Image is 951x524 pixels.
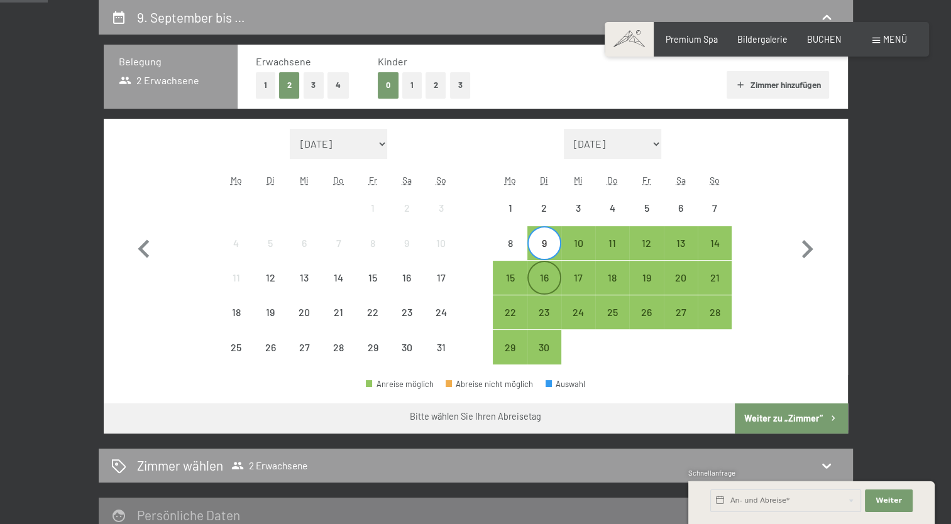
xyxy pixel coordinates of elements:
[561,295,595,329] div: Wed Sep 24 2025
[561,295,595,329] div: Abreise möglich
[391,203,422,234] div: 2
[595,295,629,329] div: Thu Sep 25 2025
[607,175,618,185] abbr: Donnerstag
[699,238,730,270] div: 14
[595,226,629,260] div: Thu Sep 11 2025
[664,191,698,225] div: Abreise nicht möglich
[595,261,629,295] div: Abreise möglich
[699,273,730,304] div: 21
[436,175,446,185] abbr: Sonntag
[595,261,629,295] div: Thu Sep 18 2025
[323,342,355,374] div: 28
[390,295,424,329] div: Sat Aug 23 2025
[596,203,628,234] div: 4
[356,261,390,295] div: Fri Aug 15 2025
[629,261,663,295] div: Fri Sep 19 2025
[494,273,525,304] div: 15
[561,191,595,225] div: Abreise nicht möglich
[424,226,458,260] div: Sun Aug 10 2025
[253,330,287,364] div: Tue Aug 26 2025
[493,295,527,329] div: Mon Sep 22 2025
[219,330,253,364] div: Abreise nicht möglich
[527,261,561,295] div: Tue Sep 16 2025
[253,226,287,260] div: Abreise nicht möglich
[300,175,309,185] abbr: Mittwoch
[391,238,422,270] div: 9
[699,307,730,339] div: 28
[664,295,698,329] div: Abreise möglich
[629,191,663,225] div: Fri Sep 05 2025
[664,226,698,260] div: Abreise möglich
[424,261,458,295] div: Sun Aug 17 2025
[596,273,628,304] div: 18
[221,273,252,304] div: 11
[287,226,321,260] div: Wed Aug 06 2025
[424,295,458,329] div: Sun Aug 24 2025
[789,129,825,365] button: Nächster Monat
[357,342,388,374] div: 29
[390,226,424,260] div: Sat Aug 09 2025
[424,261,458,295] div: Abreise nicht möglich
[630,238,662,270] div: 12
[289,307,320,339] div: 20
[527,330,561,364] div: Tue Sep 30 2025
[279,72,300,98] button: 2
[304,72,324,98] button: 3
[529,307,560,339] div: 23
[629,226,663,260] div: Fri Sep 12 2025
[287,295,321,329] div: Abreise nicht möglich
[219,226,253,260] div: Abreise nicht möglich
[698,295,732,329] div: Abreise möglich
[698,295,732,329] div: Sun Sep 28 2025
[529,203,560,234] div: 2
[865,489,913,512] button: Weiter
[253,295,287,329] div: Abreise nicht möglich
[425,307,456,339] div: 24
[356,226,390,260] div: Abreise nicht möglich
[221,307,252,339] div: 18
[494,238,525,270] div: 8
[119,55,223,68] h3: Belegung
[256,55,311,67] span: Erwachsene
[527,191,561,225] div: Abreise nicht möglich
[493,330,527,364] div: Abreise möglich
[493,226,527,260] div: Abreise nicht möglich
[424,226,458,260] div: Abreise nicht möglich
[425,203,456,234] div: 3
[356,261,390,295] div: Abreise nicht möglich
[402,175,412,185] abbr: Samstag
[322,261,356,295] div: Thu Aug 14 2025
[540,175,548,185] abbr: Dienstag
[527,261,561,295] div: Abreise möglich
[424,191,458,225] div: Abreise nicht möglich
[390,295,424,329] div: Abreise nicht möglich
[256,72,275,98] button: 1
[664,191,698,225] div: Sat Sep 06 2025
[322,330,356,364] div: Abreise nicht möglich
[494,307,525,339] div: 22
[493,226,527,260] div: Mon Sep 08 2025
[287,330,321,364] div: Abreise nicht möglich
[666,34,718,45] span: Premium Spa
[424,330,458,364] div: Abreise nicht möglich
[529,238,560,270] div: 9
[219,330,253,364] div: Mon Aug 25 2025
[219,261,253,295] div: Abreise nicht möglich
[876,496,902,506] span: Weiter
[563,203,594,234] div: 3
[327,72,349,98] button: 4
[255,342,286,374] div: 26
[527,295,561,329] div: Tue Sep 23 2025
[527,330,561,364] div: Abreise möglich
[642,175,651,185] abbr: Freitag
[737,34,788,45] a: Bildergalerie
[493,261,527,295] div: Abreise möglich
[410,410,541,423] div: Bitte wählen Sie Ihren Abreisetag
[289,273,320,304] div: 13
[664,226,698,260] div: Sat Sep 13 2025
[629,295,663,329] div: Fri Sep 26 2025
[527,191,561,225] div: Tue Sep 02 2025
[688,469,735,477] span: Schnellanfrage
[323,307,355,339] div: 21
